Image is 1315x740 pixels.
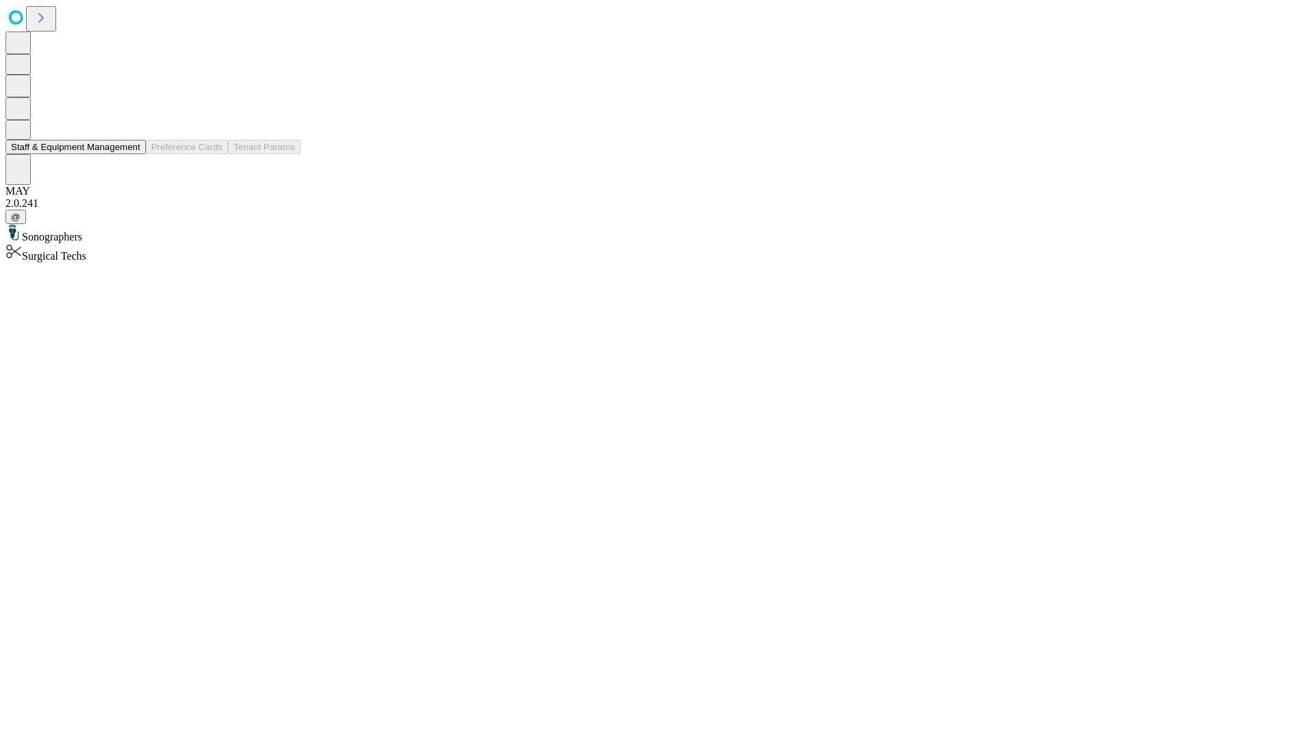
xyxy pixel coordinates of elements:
[5,197,1310,210] div: 2.0.241
[5,185,1310,197] div: MAY
[5,224,1310,243] div: Sonographers
[5,243,1310,262] div: Surgical Techs
[5,210,26,224] button: @
[5,140,146,154] button: Staff & Equipment Management
[146,140,228,154] button: Preference Cards
[228,140,301,154] button: Tenant Params
[11,212,21,222] span: @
